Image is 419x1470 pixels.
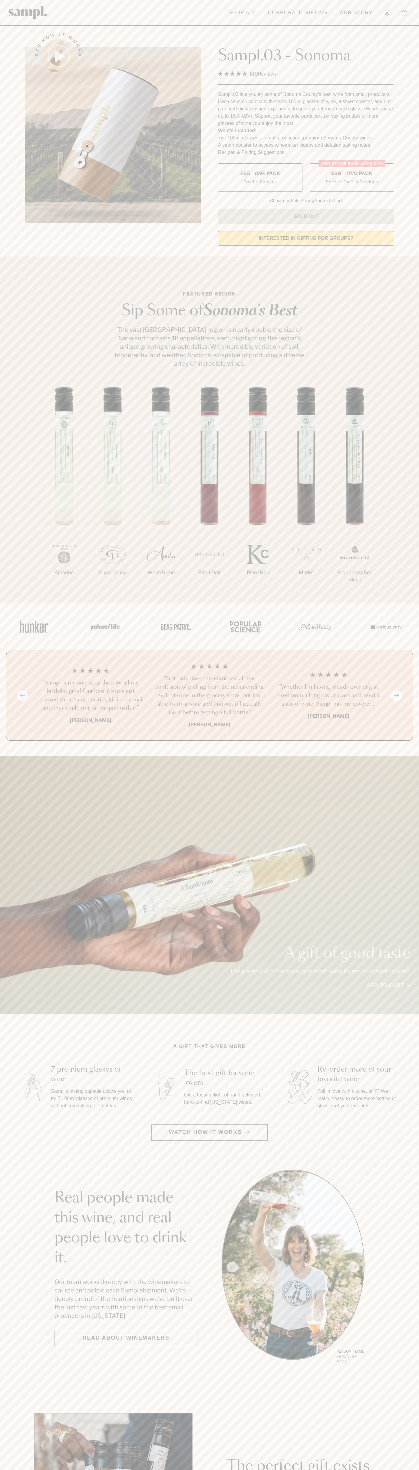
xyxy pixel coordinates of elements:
img: Artboard_5_7fdae55a-36fd-43f7-8bfd-f74a06a2878e_x450.png [156,614,193,640]
li: 7x - 100ml glasses of small production, premium Sonoma County wines [218,134,394,142]
p: A gift of good taste [229,946,411,961]
img: Artboard_1_c8cd28af-0030-4af1-819c-248e302c7f06_x450.png [16,614,52,640]
h2: Sip Some of [113,304,306,318]
p: Pinot Noir [234,569,282,576]
h3: “Not only does this eliminate all the confusion of picking from the never ending wall of wine in ... [155,675,264,717]
li: 1 / 4 [36,663,145,728]
a: Add to cart [366,982,411,990]
p: Pinot Noir [185,569,234,576]
p: Our team works directly with the winemakers to source and bottle each Sampl shipment. We’re deepl... [54,1278,197,1320]
li: A smart coaster to access winemaker videos and detailed tasting notes. [218,142,394,149]
p: White Blend [137,569,185,576]
li: 2 / 7 [88,387,137,596]
button: Previous slide [17,691,28,701]
div: Christmas SALE! Save 20% [319,160,385,167]
p: Albarino [40,569,88,576]
h3: “Sampl is my one-stop shop for all my birthday gifts! Our best friends just received their Sampl ... [36,679,145,713]
h3: Re-order more of your favorite wine [317,1065,400,1084]
span: $88 - Two Pack [331,170,373,177]
p: Featured Region [113,290,306,298]
li: 3 / 7 [137,387,185,596]
li: Recipes & Pairing Suggestions [218,149,394,156]
p: Chardonnay [88,569,137,576]
p: Proprietary Red Blend [331,569,379,583]
span: $55 - One Pack [240,170,280,177]
h2: A gift that gives more [173,1043,246,1050]
div: Sampl.03 lets you try some of Sonoma County's best wine from small producers. Each capsule comes ... [218,91,394,127]
button: See how it works [42,39,76,73]
b: [PERSON_NAME] [70,717,111,723]
a: interested in gifting for groups? [218,231,394,246]
li: 1 / 7 [40,387,88,596]
h2: Real people made this wine, and real people love to drink it. [54,1188,197,1268]
li: 3 / 4 [274,663,383,728]
h3: The best gift for wine lovers [184,1068,266,1088]
a: Corporate Gifting [265,6,331,19]
h1: Sampl.03 - Sonoma [218,47,394,65]
ul: carousel [222,1170,365,1364]
button: Sold Out [218,209,394,224]
small: Try the Capsule [243,178,277,185]
b: [PERSON_NAME] [308,713,349,719]
img: Artboard_3_0b291449-6e8c-4d07-b2c2-3f3601a19cd1_x450.png [297,614,333,640]
a: Our Story [337,6,376,19]
li: 7 / 7 [331,387,379,603]
p: [PERSON_NAME] Sutro, Sutro Wines [335,1349,365,1364]
li: 4 / 7 [185,387,234,596]
li: 2 / 4 [155,663,264,728]
li: 5 / 7 [234,387,282,596]
a: Read about Winemakers [54,1330,197,1346]
em: Sonoma's Best [203,304,298,318]
p: Gift a tasting flight of hand-selected, hard-to-find [US_STATE] wines. [184,1091,266,1106]
li: 6 / 7 [282,387,331,596]
strong: What’s Included: [218,128,256,133]
button: Next slide [391,691,402,701]
img: Artboard_4_28b4d326-c26e-48f9-9c80-911f17d6414e_x450.png [226,614,263,640]
img: Artboard_7_5b34974b-f019-449e-91fb-745f8d0877ee_x450.png [367,614,403,640]
li: Christmas Sale Pricing Shown In Cart [267,198,345,203]
h3: 7 premium glasses of wine [51,1065,133,1084]
small: Perfect For 2-4 Tastings [326,178,378,185]
button: Watch how it works [151,1124,268,1141]
p: Sampl's tasting capsule allows you to try 7 100ml glasses of premium wines without committing to ... [51,1088,133,1109]
p: The vast [GEOGRAPHIC_DATA] region is nearly double the size of Napa and contains 18 appellations,... [113,325,306,368]
span: 140 [249,71,258,77]
p: Fall in love with a wine, or 7? We make it easy to order more bottles or glasses of your favorites. [317,1088,400,1109]
img: Artboard_6_04f9a106-072f-468a-bdd7-f11783b05722_x450.png [86,614,122,640]
a: Shop All [226,6,259,19]
div: 140Reviews [218,70,277,78]
img: Sampl.03 - Sonoma [25,47,201,223]
h3: “Whether I'm having friends over or just tired from a long day at work and need a glass of wine, ... [274,683,383,708]
img: Sampl logo [8,6,47,19]
p: The perfect gift for everyone from wine lovers to casual sippers. [229,967,411,975]
span: Reviews [258,71,277,77]
p: Merlot [282,569,331,576]
div: slide 1 [222,1170,365,1364]
b: [PERSON_NAME] [189,722,230,727]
